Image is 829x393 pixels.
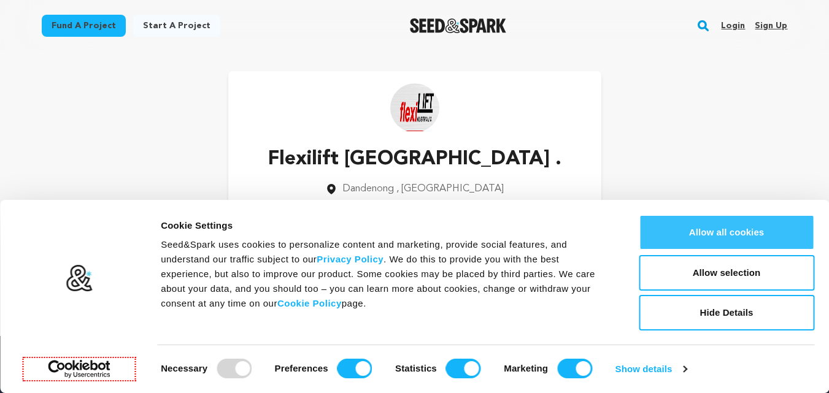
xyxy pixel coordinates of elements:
a: Show details [615,360,687,378]
a: Fund a project [42,15,126,37]
span: Dandenong [342,184,394,194]
img: Seed&Spark Logo Dark Mode [410,18,506,33]
button: Hide Details [639,295,814,330]
a: Seed&Spark Homepage [410,18,506,33]
img: logo [66,264,93,292]
strong: Statistics [395,363,437,373]
a: Cookie Policy [277,298,342,308]
p: Flexilift [GEOGRAPHIC_DATA] . [268,145,561,174]
div: Seed&Spark uses cookies to personalize content and marketing, provide social features, and unders... [161,237,611,311]
a: Privacy Policy [317,254,384,264]
a: Start a project [133,15,220,37]
div: Cookie Settings [161,218,611,233]
span: , [GEOGRAPHIC_DATA] [396,184,504,194]
img: https://seedandspark-static.s3.us-east-2.amazonaws.com/images/User/001/541/473/medium/z.PNG image [390,83,439,132]
a: Usercentrics Cookiebot - opens in a new window [26,360,133,378]
button: Allow selection [639,255,814,291]
legend: Consent Selection [160,354,161,354]
strong: Necessary [161,363,207,373]
a: Login [721,16,745,36]
strong: Preferences [275,363,328,373]
button: Allow all cookies [639,215,814,250]
a: Sign up [755,16,787,36]
strong: Marketing [504,363,548,373]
